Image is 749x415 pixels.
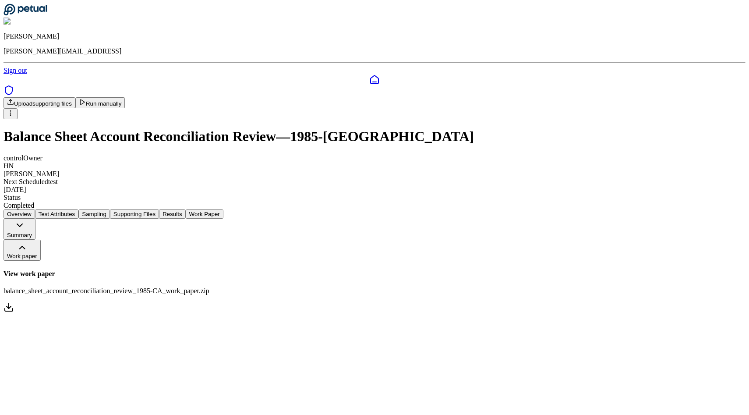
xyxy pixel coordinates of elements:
h1: Balance Sheet Account Reconciliation Review — 1985-[GEOGRAPHIC_DATA] [4,128,745,145]
button: Run manually [75,97,125,108]
button: Work paper [4,240,41,261]
nav: Tabs [4,209,745,219]
a: Sign out [4,67,27,74]
img: Andrew Li [4,18,41,25]
p: [PERSON_NAME] [4,32,745,40]
a: Dashboard [4,74,745,85]
div: Completed [4,202,745,209]
button: Sampling [78,209,110,219]
button: Summary [4,219,35,240]
h4: View work paper [4,270,745,278]
span: Summary [7,232,32,238]
button: Supporting Files [110,209,159,219]
div: control Owner [4,154,745,162]
a: SOC 1 Reports [4,89,14,97]
p: balance_sheet_account_reconciliation_review_1985-CA_work_paper.zip [4,287,745,295]
div: [DATE] [4,186,745,194]
p: [PERSON_NAME][EMAIL_ADDRESS] [4,47,745,55]
button: Uploadsupporting files [4,97,75,108]
button: Work Paper [186,209,223,219]
span: [PERSON_NAME] [4,170,59,177]
span: Work paper [7,253,37,259]
button: Test Attributes [35,209,79,219]
div: Status [4,194,745,202]
button: Results [159,209,185,219]
button: More Options [4,108,18,119]
button: Overview [4,209,35,219]
div: Next Scheduled test [4,178,745,186]
span: HN [4,162,14,170]
a: Go to Dashboard [4,10,47,17]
